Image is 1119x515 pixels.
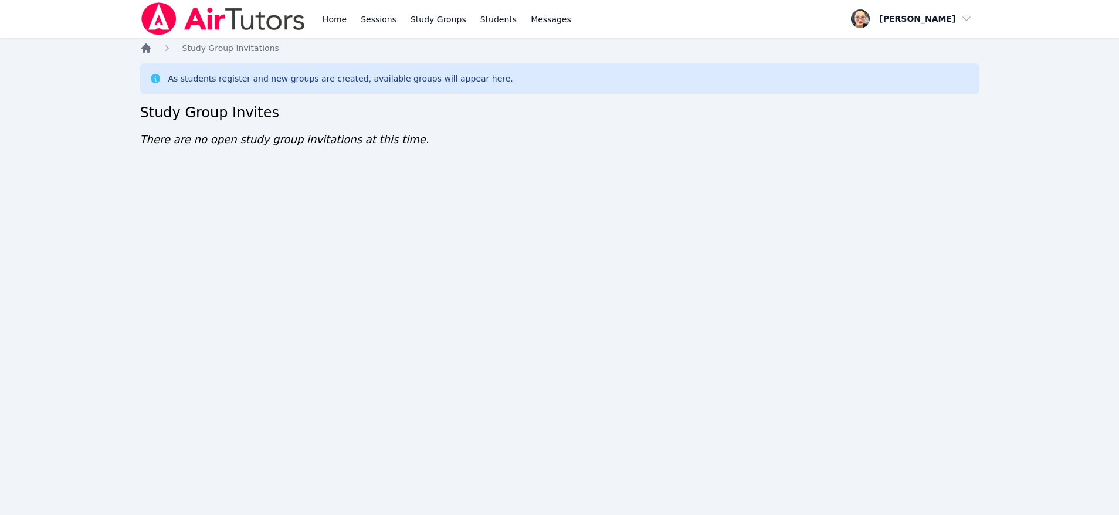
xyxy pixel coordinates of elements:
[140,103,979,122] h2: Study Group Invites
[140,133,429,145] span: There are no open study group invitations at this time.
[182,43,279,53] span: Study Group Invitations
[182,42,279,54] a: Study Group Invitations
[531,13,571,25] span: Messages
[140,2,306,35] img: Air Tutors
[168,73,513,84] div: As students register and new groups are created, available groups will appear here.
[140,42,979,54] nav: Breadcrumb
